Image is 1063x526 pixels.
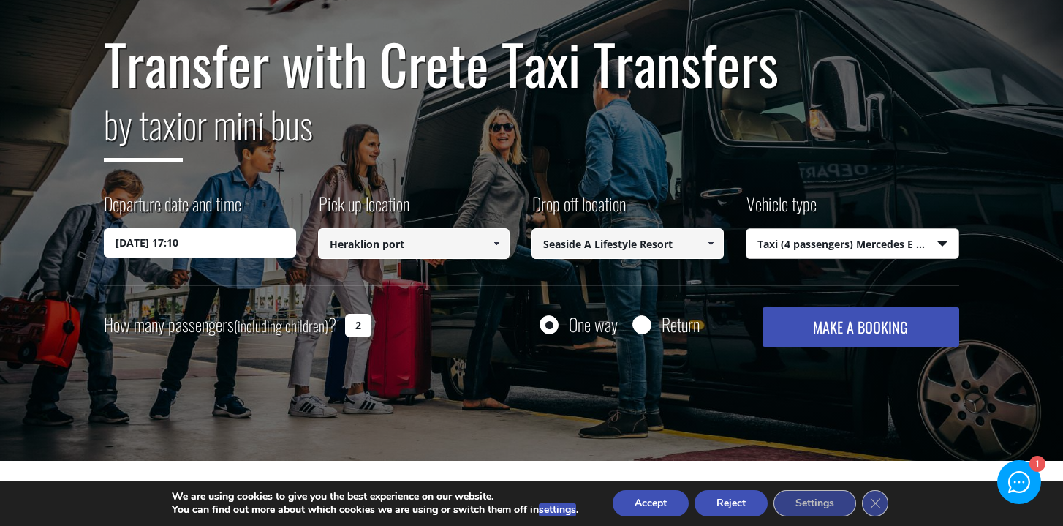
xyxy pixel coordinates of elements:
[746,191,817,228] label: Vehicle type
[104,191,241,228] label: Departure date and time
[613,490,689,516] button: Accept
[698,228,722,259] a: Show All Items
[318,228,510,259] input: Select pickup location
[485,228,509,259] a: Show All Items
[695,490,768,516] button: Reject
[531,228,724,259] input: Select drop-off location
[862,490,888,516] button: Close GDPR Cookie Banner
[172,503,578,516] p: You can find out more about which cookies we are using or switch them off in .
[569,315,618,334] label: One way
[531,191,626,228] label: Drop off location
[662,315,700,334] label: Return
[773,490,856,516] button: Settings
[1029,456,1045,472] div: 1
[104,307,336,343] label: How many passengers ?
[763,307,959,347] button: MAKE A BOOKING
[234,315,328,337] small: (including children)
[539,503,576,516] button: settings
[104,97,183,162] span: by taxi
[318,191,409,228] label: Pick up location
[746,229,959,260] span: Taxi (4 passengers) Mercedes E Class
[104,33,959,94] h1: Transfer with Crete Taxi Transfers
[104,94,959,173] h2: or mini bus
[172,490,578,503] p: We are using cookies to give you the best experience on our website.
